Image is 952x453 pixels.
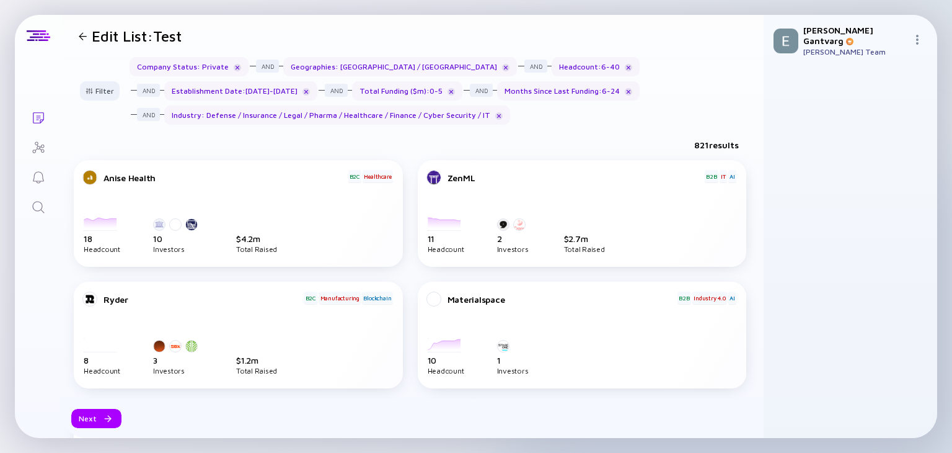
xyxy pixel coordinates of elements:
[153,368,201,374] div: Investors
[728,170,736,182] div: AI
[164,81,317,101] div: Establishment Date : [DATE] - [DATE]
[92,27,182,45] h1: Edit List: Test
[803,25,907,46] div: [PERSON_NAME] Gantvarg
[362,292,392,304] div: Blockchain
[912,35,922,45] img: Menu
[564,246,605,252] div: Total Raised
[236,246,277,252] div: Total Raised
[363,170,392,182] div: Healthcare
[15,102,61,132] a: Lists
[694,140,739,150] div: 821 results
[803,47,907,56] div: [PERSON_NAME] Team
[497,355,529,366] div: 1
[153,355,201,366] div: 3
[447,173,704,183] div: ZenML
[497,81,640,101] div: Months Since Last Funding : 6 - 24
[153,233,201,244] div: 10
[15,161,61,191] a: Reminders
[15,132,61,161] a: Investor Map
[130,57,249,76] div: Company Status : Private
[348,170,361,182] div: B2C
[80,81,120,101] button: Filter
[497,233,529,244] div: 2
[705,170,718,182] div: B2B
[319,292,361,304] div: Manufacturing
[677,292,690,304] div: B2B
[447,294,677,305] div: Materialspace
[720,170,727,182] div: IT
[236,368,277,374] div: Total Raised
[283,57,517,76] div: Geographies : [GEOGRAPHIC_DATA] / [GEOGRAPHIC_DATA]
[164,105,510,125] div: Industry : Defense / Insurance / Legal / Pharma / Healthcare / Finance / Cyber Security / IT
[236,355,277,366] div: $ 1.2m
[304,292,317,304] div: B2C
[236,233,277,244] div: $ 4.2m
[728,292,736,304] div: AI
[15,191,61,221] a: Search
[71,409,121,428] button: Next
[352,81,462,101] div: Total Funding ($m) : 0 - 5
[153,246,201,252] div: Investors
[692,292,727,304] div: Industry 4.0
[564,233,605,244] div: $ 2.7m
[104,173,347,183] div: Anise Health
[497,246,529,252] div: Investors
[773,29,798,53] img: Elena Profile Picture
[497,368,529,374] div: Investors
[104,294,303,305] div: Ryder
[552,57,640,76] div: Headcount : 6 - 40
[78,81,121,101] div: Filter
